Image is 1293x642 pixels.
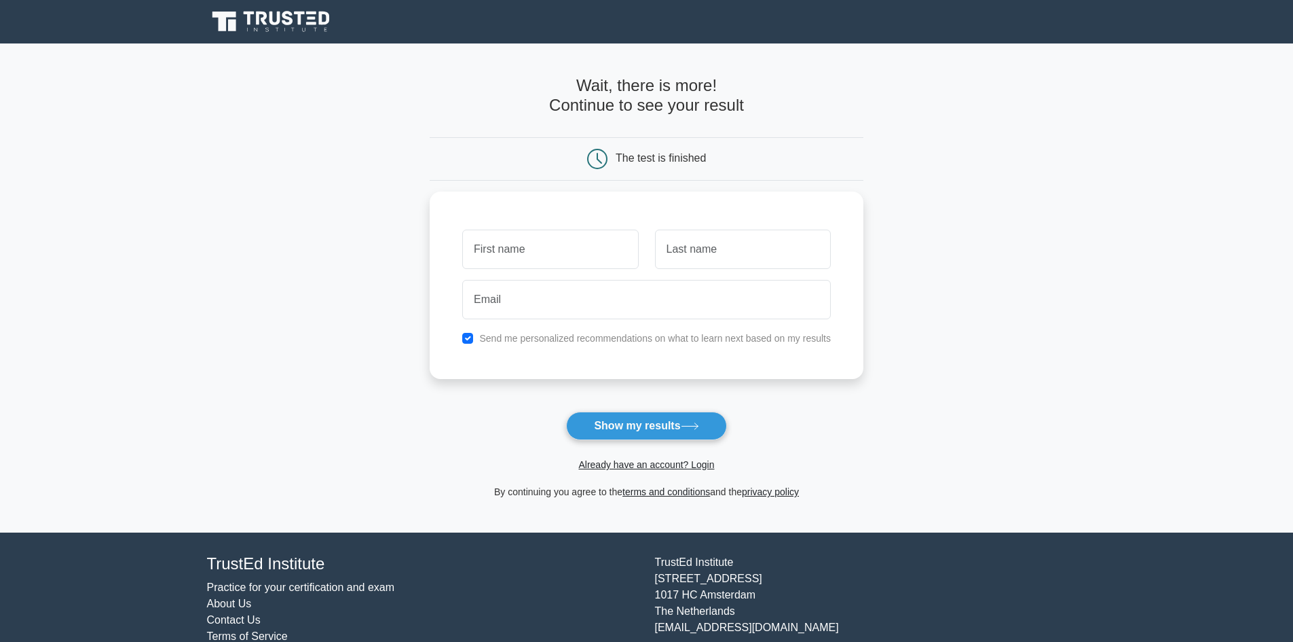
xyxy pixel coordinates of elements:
a: Contact Us [207,614,261,626]
a: terms and conditions [622,486,710,497]
div: The test is finished [616,152,706,164]
button: Show my results [566,412,726,440]
a: Terms of Service [207,630,288,642]
h4: Wait, there is more! Continue to see your result [430,76,863,115]
input: First name [462,230,638,269]
a: Already have an account? Login [578,459,714,470]
a: privacy policy [742,486,799,497]
a: About Us [207,598,252,609]
a: Practice for your certification and exam [207,582,395,593]
h4: TrustEd Institute [207,554,639,574]
input: Last name [655,230,831,269]
label: Send me personalized recommendations on what to learn next based on my results [479,333,831,344]
div: By continuing you agree to the and the [421,484,872,500]
input: Email [462,280,831,319]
